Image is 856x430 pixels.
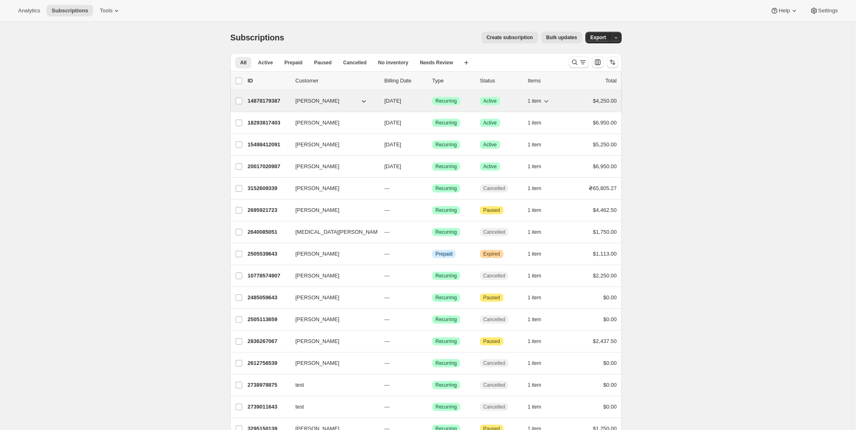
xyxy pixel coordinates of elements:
button: [PERSON_NAME] [290,94,373,108]
span: Tools [100,7,112,14]
div: 2505539643[PERSON_NAME]---InfoPrepaidWarningExpired1 item$1,113.00 [248,248,617,260]
div: 2485059643[PERSON_NAME]---SuccessRecurringAttentionPaused1 item$0.00 [248,292,617,303]
span: Cancelled [483,229,505,235]
span: 1 item [528,185,541,192]
div: 2505113659[PERSON_NAME]---SuccessRecurringCancelled1 item$0.00 [248,314,617,325]
span: Analytics [18,7,40,14]
p: 2640085051 [248,228,289,236]
div: Items [528,77,569,85]
div: 2739011643test---SuccessRecurringCancelled1 item$0.00 [248,401,617,413]
span: 1 item [528,294,541,301]
span: Active [258,59,273,66]
button: [PERSON_NAME] [290,291,373,304]
span: $0.00 [603,294,617,301]
span: No inventory [378,59,408,66]
span: Cancelled [483,360,505,367]
span: --- [384,251,390,257]
p: 2485059643 [248,294,289,302]
button: [PERSON_NAME] [290,313,373,326]
button: Create subscription [482,32,538,43]
span: --- [384,338,390,344]
button: [MEDICAL_DATA][PERSON_NAME] [290,226,373,239]
span: Bulk updates [546,34,577,41]
span: [DATE] [384,120,401,126]
span: --- [384,316,390,322]
span: Cancelled [483,185,505,192]
span: --- [384,360,390,366]
span: test [295,381,304,389]
span: $1,113.00 [593,251,617,257]
p: 2836267067 [248,337,289,345]
span: Recurring [435,207,457,214]
span: Settings [818,7,838,14]
button: [PERSON_NAME] [290,116,373,129]
button: Create new view [460,57,473,68]
span: [DATE] [384,98,401,104]
span: Active [483,163,497,170]
span: 1 item [528,98,541,104]
span: Paused [314,59,332,66]
span: --- [384,273,390,279]
p: 2612756539 [248,359,289,367]
span: Active [483,98,497,104]
span: Recurring [435,229,457,235]
p: 3152609339 [248,184,289,193]
span: Paused [483,338,500,345]
p: ID [248,77,289,85]
button: Bulk updates [541,32,582,43]
span: $0.00 [603,404,617,410]
span: 1 item [528,404,541,410]
span: Recurring [435,404,457,410]
span: $6,950.00 [593,163,617,169]
span: Help [779,7,790,14]
div: 3152609339[PERSON_NAME]---SuccessRecurringCancelled1 item₴65,805.27 [248,183,617,194]
span: --- [384,229,390,235]
span: [PERSON_NAME] [295,119,339,127]
span: --- [384,382,390,388]
p: 20017020987 [248,162,289,171]
span: 1 item [528,141,541,148]
div: Type [432,77,473,85]
button: 1 item [528,161,550,172]
span: Cancelled [483,273,505,279]
button: [PERSON_NAME] [290,182,373,195]
span: Cancelled [483,404,505,410]
p: Total [606,77,617,85]
span: 1 item [528,207,541,214]
span: [DATE] [384,141,401,148]
button: 1 item [528,379,550,391]
span: Recurring [435,98,457,104]
span: Active [483,120,497,126]
p: 15498412091 [248,141,289,149]
div: 15498412091[PERSON_NAME][DATE]SuccessRecurringSuccessActive1 item$5,250.00 [248,139,617,150]
p: 14878179387 [248,97,289,105]
span: 1 item [528,251,541,257]
button: 1 item [528,314,550,325]
span: Recurring [435,163,457,170]
span: 1 item [528,273,541,279]
span: [PERSON_NAME] [295,141,339,149]
span: Subscriptions [230,33,284,42]
span: 1 item [528,316,541,323]
span: 1 item [528,120,541,126]
span: Prepaid [435,251,452,257]
button: [PERSON_NAME] [290,335,373,348]
div: 2836267067[PERSON_NAME]---SuccessRecurringAttentionPaused1 item$2,437.50 [248,336,617,347]
div: 2695921723[PERSON_NAME]---SuccessRecurringAttentionPaused1 item$4,462.50 [248,204,617,216]
span: Recurring [435,141,457,148]
button: Customize table column order and visibility [592,56,603,68]
button: 1 item [528,357,550,369]
span: Create subscription [486,34,533,41]
span: [PERSON_NAME] [295,184,339,193]
button: 1 item [528,336,550,347]
span: $4,250.00 [593,98,617,104]
span: $2,437.50 [593,338,617,344]
p: 2738978875 [248,381,289,389]
p: 2739011643 [248,403,289,411]
button: Export [585,32,611,43]
span: $0.00 [603,360,617,366]
span: All [240,59,246,66]
p: 2505113659 [248,315,289,324]
button: 1 item [528,270,550,282]
span: [PERSON_NAME] [295,294,339,302]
